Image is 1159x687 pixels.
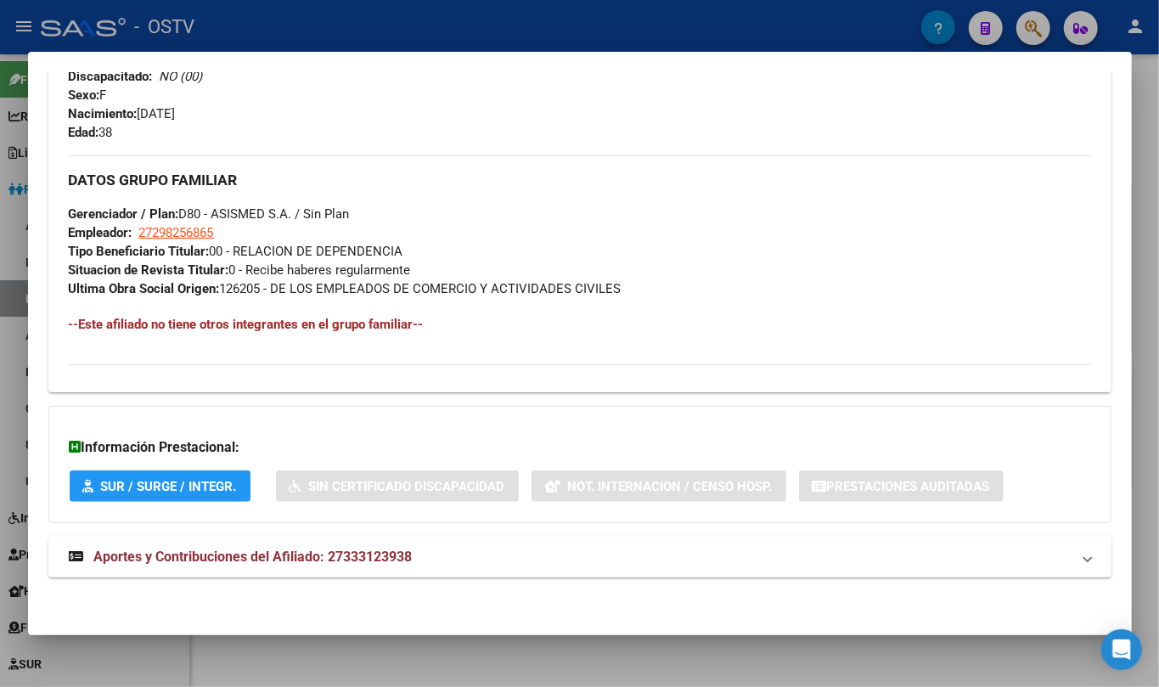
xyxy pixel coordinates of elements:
[181,99,194,112] img: tab_keywords_by_traffic_grey.svg
[48,537,1111,577] mat-expansion-panel-header: Aportes y Contribuciones del Afiliado: 27333123938
[69,106,138,121] strong: Nacimiento:
[69,262,229,278] strong: Situacion de Revista Titular:
[27,27,41,41] img: logo_orange.svg
[69,125,113,140] span: 38
[69,206,350,222] span: D80 - ASISMED S.A. / Sin Plan
[69,315,1091,334] h4: --Este afiliado no tiene otros integrantes en el grupo familiar--
[89,100,130,111] div: Dominio
[276,470,519,502] button: Sin Certificado Discapacidad
[139,225,214,240] span: 27298256865
[69,281,622,296] span: 126205 - DE LOS EMPLEADOS DE COMERCIO Y ACTIVIDADES CIVILES
[48,27,83,41] div: v 4.0.25
[69,244,403,259] span: 00 - RELACION DE DEPENDENCIA
[69,87,107,103] span: F
[568,479,773,494] span: Not. Internacion / Censo Hosp.
[70,470,250,502] button: SUR / SURGE / INTEGR.
[200,100,270,111] div: Palabras clave
[69,244,210,259] strong: Tipo Beneficiario Titular:
[1101,629,1142,670] div: Open Intercom Messenger
[101,479,237,494] span: SUR / SURGE / INTEGR.
[94,549,413,565] span: Aportes y Contribuciones del Afiliado: 27333123938
[309,479,505,494] span: Sin Certificado Discapacidad
[69,206,179,222] strong: Gerenciador / Plan:
[69,125,99,140] strong: Edad:
[44,44,190,58] div: Dominio: [DOMAIN_NAME]
[532,470,786,502] button: Not. Internacion / Censo Hosp.
[160,69,203,84] i: NO (00)
[69,262,411,278] span: 0 - Recibe haberes regularmente
[69,87,100,103] strong: Sexo:
[799,470,1004,502] button: Prestaciones Auditadas
[27,44,41,58] img: website_grey.svg
[69,281,220,296] strong: Ultima Obra Social Origen:
[70,99,84,112] img: tab_domain_overview_orange.svg
[69,225,132,240] strong: Empleador:
[70,437,1090,458] h3: Información Prestacional:
[827,479,990,494] span: Prestaciones Auditadas
[69,69,153,84] strong: Discapacitado:
[69,171,1091,189] h3: DATOS GRUPO FAMILIAR
[69,106,176,121] span: [DATE]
